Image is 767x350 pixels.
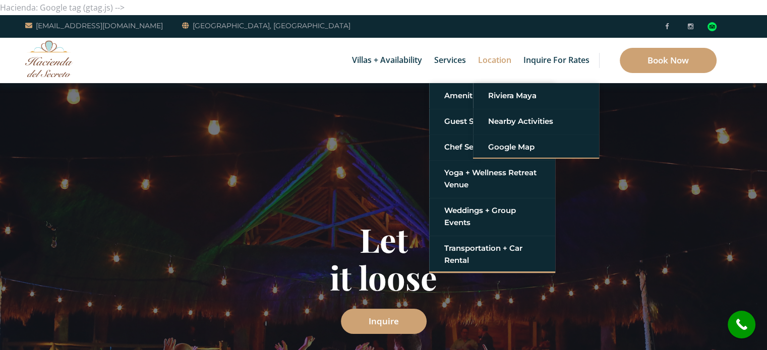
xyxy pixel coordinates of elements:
a: Services [429,38,471,83]
a: Book Now [620,48,717,73]
a: Villas + Availability [347,38,427,83]
i: call [730,313,753,336]
a: Transportation + Car Rental [444,239,540,269]
a: Google Map [488,138,584,156]
img: Tripadvisor_logomark.svg [707,22,717,31]
div: Read traveler reviews on Tripadvisor [707,22,717,31]
img: Awesome Logo [25,40,73,77]
h1: Let it loose [89,221,679,296]
a: Inquire [341,309,427,334]
a: Chef Services [444,138,540,156]
a: call [728,311,755,338]
a: Inquire for Rates [518,38,595,83]
a: Riviera Maya [488,87,584,105]
a: Weddings + Group Events [444,201,540,232]
a: Guest Services [444,112,540,130]
a: [EMAIL_ADDRESS][DOMAIN_NAME] [25,20,163,32]
a: [GEOGRAPHIC_DATA], [GEOGRAPHIC_DATA] [182,20,350,32]
a: Location [473,38,516,83]
a: Yoga + Wellness Retreat Venue [444,164,540,194]
a: Amenities of Our Resort [444,87,540,105]
a: Nearby Activities [488,112,584,130]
